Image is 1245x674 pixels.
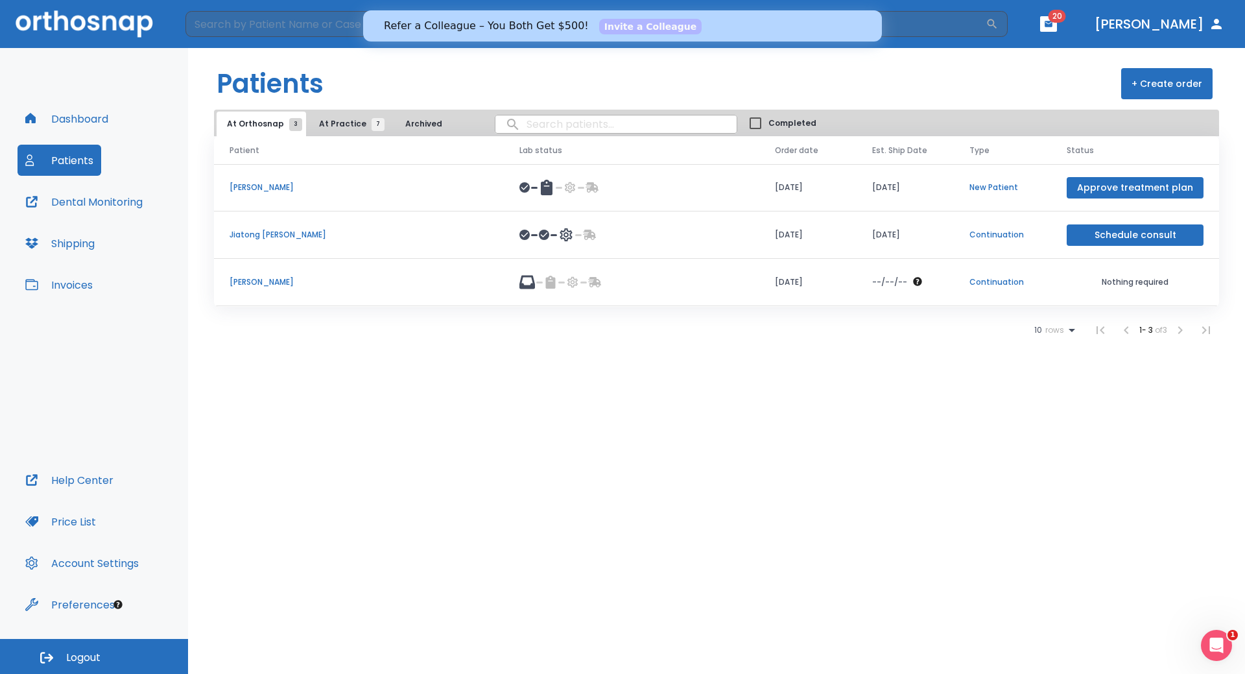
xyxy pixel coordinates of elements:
[519,145,562,156] span: Lab status
[66,651,101,665] span: Logout
[217,64,324,103] h1: Patients
[495,112,737,137] input: search
[372,118,385,131] span: 7
[768,117,816,129] span: Completed
[872,145,927,156] span: Est. Ship Date
[391,112,456,136] button: Archived
[775,145,818,156] span: Order date
[18,186,150,217] button: Dental Monitoring
[969,276,1036,288] p: Continuation
[857,211,954,259] td: [DATE]
[1121,68,1213,99] button: + Create order
[872,276,907,288] p: --/--/--
[18,269,101,300] button: Invoices
[16,10,153,37] img: Orthosnap
[289,118,302,131] span: 3
[1067,224,1203,246] button: Schedule consult
[1067,177,1203,199] button: Approve treatment plan
[1067,276,1203,288] p: Nothing required
[18,228,102,259] button: Shipping
[1227,630,1238,640] span: 1
[18,589,123,620] button: Preferences
[18,464,121,496] button: Help Center
[857,164,954,211] td: [DATE]
[227,118,296,130] span: At Orthosnap
[18,548,147,579] button: Account Settings
[759,211,857,259] td: [DATE]
[230,145,259,156] span: Patient
[969,229,1036,241] p: Continuation
[230,182,488,193] p: [PERSON_NAME]
[1139,324,1155,335] span: 1 - 3
[185,11,986,37] input: Search by Patient Name or Case #
[112,599,124,610] div: Tooltip anchor
[1155,324,1167,335] span: of 3
[872,276,938,288] div: The date will be available after approving treatment plan
[759,164,857,211] td: [DATE]
[18,103,116,134] button: Dashboard
[1089,12,1229,36] button: [PERSON_NAME]
[363,10,882,42] iframe: Intercom live chat banner
[1034,326,1042,335] span: 10
[1067,145,1094,156] span: Status
[230,276,488,288] p: [PERSON_NAME]
[217,112,458,136] div: tabs
[18,145,101,176] button: Patients
[969,182,1036,193] p: New Patient
[1049,10,1066,23] span: 20
[969,145,990,156] span: Type
[1201,630,1232,661] iframe: Intercom live chat
[319,118,378,130] span: At Practice
[18,506,104,537] button: Price List
[1042,326,1064,335] span: rows
[759,259,857,306] td: [DATE]
[230,229,488,241] p: Jiatong [PERSON_NAME]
